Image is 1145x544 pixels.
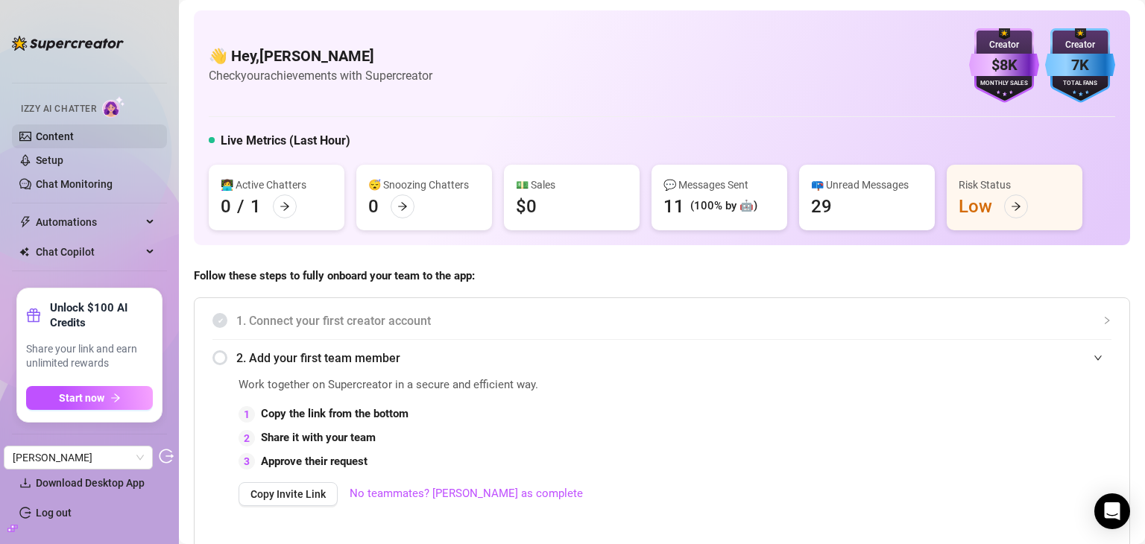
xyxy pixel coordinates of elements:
div: 1 [250,194,261,218]
a: No teammates? [PERSON_NAME] as complete [350,485,583,503]
img: logo-BBDzfeDw.svg [12,36,124,51]
span: Izzy AI Chatter [21,102,96,116]
span: arrow-right [1011,201,1021,212]
div: 29 [811,194,832,218]
span: Start now [59,392,104,404]
span: Chat Copilot [36,240,142,264]
div: 0 [368,194,379,218]
h4: 👋 Hey, [PERSON_NAME] [209,45,432,66]
span: arrow-right [397,201,408,212]
span: gift [26,308,41,323]
span: 1. Connect your first creator account [236,311,1111,330]
span: 2. Add your first team member [236,349,1111,367]
img: purple-badge-B9DA21FR.svg [969,28,1039,103]
span: Automations [36,210,142,234]
img: blue-badge-DgoSNQY1.svg [1045,28,1115,103]
img: Chat Copilot [19,247,29,257]
article: Check your achievements with Supercreator [209,66,432,85]
div: 2. Add your first team member [212,340,1111,376]
img: AI Chatter [102,96,125,118]
div: 📪 Unread Messages [811,177,923,193]
button: Copy Invite Link [239,482,338,506]
div: (100% by 🤖) [690,197,757,215]
div: $8K [969,54,1039,77]
button: Start nowarrow-right [26,386,153,410]
h5: Live Metrics (Last Hour) [221,132,350,150]
div: $0 [516,194,537,218]
strong: Follow these steps to fully onboard your team to the app: [194,269,475,282]
div: Total Fans [1045,79,1115,89]
div: Creator [1045,38,1115,52]
div: Monthly Sales [969,79,1039,89]
span: arrow-right [280,201,290,212]
a: Log out [36,507,72,519]
span: Copy Invite Link [250,488,326,500]
span: collapsed [1103,316,1111,325]
span: thunderbolt [19,216,31,228]
span: Work together on Supercreator in a secure and efficient way. [239,376,776,394]
div: 1. Connect your first creator account [212,303,1111,339]
a: Setup [36,154,63,166]
strong: Unlock $100 AI Credits [50,300,153,330]
div: Open Intercom Messenger [1094,493,1130,529]
div: 😴 Snoozing Chatters [368,177,480,193]
span: build [7,523,18,534]
div: 0 [221,194,231,218]
div: 11 [663,194,684,218]
span: logout [159,449,174,464]
span: Download Desktop App [36,477,145,489]
span: Share your link and earn unlimited rewards [26,342,153,371]
strong: Copy the link from the bottom [261,407,409,420]
span: download [19,477,31,489]
a: Chat Monitoring [36,178,113,190]
div: 💵 Sales [516,177,628,193]
div: 7K [1045,54,1115,77]
div: 👩‍💻 Active Chatters [221,177,332,193]
div: Creator [969,38,1039,52]
div: 2 [239,430,255,446]
div: 3 [239,453,255,469]
strong: Approve their request [261,455,368,468]
span: arrow-right [110,393,121,403]
a: Content [36,130,74,142]
span: expanded [1094,353,1103,362]
div: Risk Status [959,177,1070,193]
span: Mauricio Grijalva [13,446,144,469]
div: 💬 Messages Sent [663,177,775,193]
strong: Share it with your team [261,431,376,444]
div: 1 [239,406,255,423]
